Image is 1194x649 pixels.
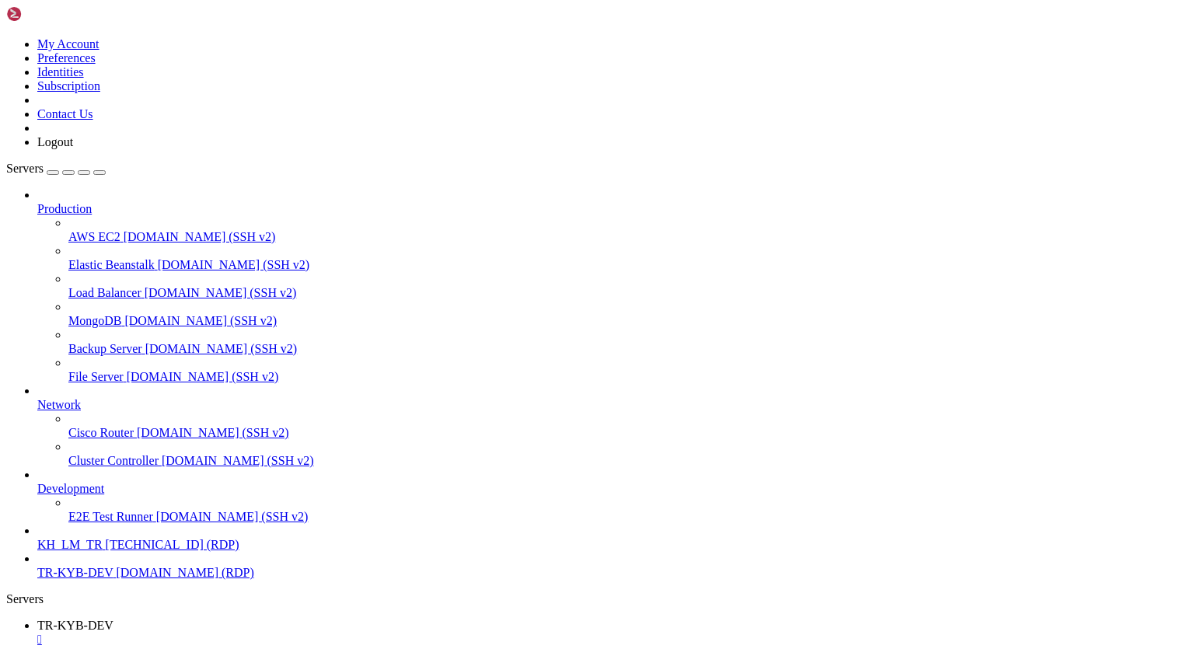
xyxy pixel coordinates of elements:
[68,328,1188,356] li: Backup Server [DOMAIN_NAME] (SSH v2)
[37,107,93,120] a: Contact Us
[37,188,1188,384] li: Production
[37,135,73,148] a: Logout
[37,552,1188,580] li: TR-KYB-DEV [DOMAIN_NAME] (RDP)
[137,426,289,439] span: [DOMAIN_NAME] (SSH v2)
[37,538,1188,552] a: KH_LM_TR [TECHNICAL_ID] (RDP)
[68,426,134,439] span: Cisco Router
[158,258,310,271] span: [DOMAIN_NAME] (SSH v2)
[68,342,1188,356] a: Backup Server [DOMAIN_NAME] (SSH v2)
[68,412,1188,440] li: Cisco Router [DOMAIN_NAME] (SSH v2)
[6,162,106,175] a: Servers
[68,370,1188,384] a: File Server [DOMAIN_NAME] (SSH v2)
[68,230,1188,244] a: AWS EC2 [DOMAIN_NAME] (SSH v2)
[68,510,153,523] span: E2E Test Runner
[37,566,1188,580] a: TR-KYB-DEV [DOMAIN_NAME] (RDP)
[68,244,1188,272] li: Elastic Beanstalk [DOMAIN_NAME] (SSH v2)
[37,633,1188,647] a: 
[37,566,113,579] span: TR-KYB-DEV
[68,300,1188,328] li: MongoDB [DOMAIN_NAME] (SSH v2)
[68,496,1188,524] li: E2E Test Runner [DOMAIN_NAME] (SSH v2)
[37,384,1188,468] li: Network
[127,370,279,383] span: [DOMAIN_NAME] (SSH v2)
[68,454,159,467] span: Cluster Controller
[37,51,96,65] a: Preferences
[37,79,100,92] a: Subscription
[145,286,297,299] span: [DOMAIN_NAME] (SSH v2)
[68,286,1188,300] a: Load Balancer [DOMAIN_NAME] (SSH v2)
[68,314,121,327] span: MongoDB
[145,342,298,355] span: [DOMAIN_NAME] (SSH v2)
[37,398,81,411] span: Network
[68,230,120,243] span: AWS EC2
[162,454,314,467] span: [DOMAIN_NAME] (SSH v2)
[156,510,309,523] span: [DOMAIN_NAME] (SSH v2)
[6,162,44,175] span: Servers
[37,202,92,215] span: Production
[124,230,276,243] span: [DOMAIN_NAME] (SSH v2)
[37,398,1188,412] a: Network
[68,272,1188,300] li: Load Balancer [DOMAIN_NAME] (SSH v2)
[37,538,103,551] span: KH_LM_TR
[68,258,155,271] span: Elastic Beanstalk
[37,468,1188,524] li: Development
[37,202,1188,216] a: Production
[68,258,1188,272] a: Elastic Beanstalk [DOMAIN_NAME] (SSH v2)
[124,314,277,327] span: [DOMAIN_NAME] (SSH v2)
[37,482,104,495] span: Development
[68,216,1188,244] li: AWS EC2 [DOMAIN_NAME] (SSH v2)
[37,619,1188,647] a: TR-KYB-DEV
[106,538,239,551] span: [TECHNICAL_ID] (RDP)
[68,314,1188,328] a: MongoDB [DOMAIN_NAME] (SSH v2)
[68,342,142,355] span: Backup Server
[6,6,96,22] img: Shellngn
[68,510,1188,524] a: E2E Test Runner [DOMAIN_NAME] (SSH v2)
[68,440,1188,468] li: Cluster Controller [DOMAIN_NAME] (SSH v2)
[6,592,1188,606] div: Servers
[37,65,84,79] a: Identities
[37,482,1188,496] a: Development
[37,524,1188,552] li: KH_LM_TR [TECHNICAL_ID] (RDP)
[68,370,124,383] span: File Server
[68,454,1188,468] a: Cluster Controller [DOMAIN_NAME] (SSH v2)
[68,426,1188,440] a: Cisco Router [DOMAIN_NAME] (SSH v2)
[37,619,113,632] span: TR-KYB-DEV
[68,356,1188,384] li: File Server [DOMAIN_NAME] (SSH v2)
[116,566,253,579] span: [DOMAIN_NAME] (RDP)
[68,286,141,299] span: Load Balancer
[37,37,99,51] a: My Account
